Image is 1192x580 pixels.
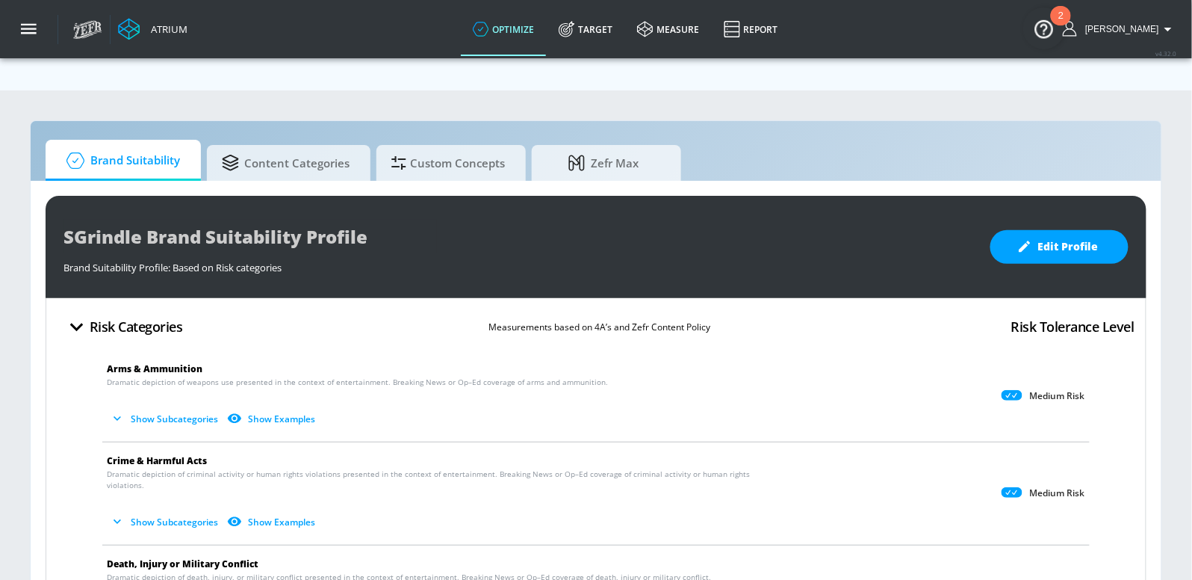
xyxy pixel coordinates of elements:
[547,2,625,56] a: Target
[489,319,711,335] p: Measurements based on 4A’s and Zefr Content Policy
[1020,238,1099,256] span: Edit Profile
[118,18,187,40] a: Atrium
[145,22,187,36] div: Atrium
[222,145,350,181] span: Content Categories
[990,230,1129,264] button: Edit Profile
[1030,390,1085,402] p: Medium Risk
[60,143,180,179] span: Brand Suitability
[1063,20,1177,38] button: [PERSON_NAME]
[107,510,224,534] button: Show Subcategories
[107,362,202,375] span: Arms & Ammunition
[461,2,547,56] a: optimize
[107,558,258,570] span: Death, Injury or Military Conflict
[107,407,224,431] button: Show Subcategories
[107,469,775,491] span: Dramatic depiction of criminal activity or human rights violations presented in the context of en...
[1058,16,1064,35] div: 2
[625,2,712,56] a: measure
[107,377,608,388] span: Dramatic depiction of weapons use presented in the context of entertainment. Breaking News or Op–...
[1023,7,1065,49] button: Open Resource Center, 2 new notifications
[224,510,321,534] button: Show Examples
[391,145,505,181] span: Custom Concepts
[1030,487,1085,499] p: Medium Risk
[1079,24,1159,34] span: login as: sarah.grindle@zefr.com
[58,309,189,345] button: Risk Categories
[712,2,790,56] a: Report
[63,253,975,274] div: Brand Suitability Profile: Based on Risk categories
[1156,49,1177,58] span: v 4.32.0
[90,316,183,337] h4: Risk Categories
[547,145,660,181] span: Zefr Max
[107,454,207,467] span: Crime & Harmful Acts
[224,407,321,431] button: Show Examples
[1011,316,1134,337] h4: Risk Tolerance Level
